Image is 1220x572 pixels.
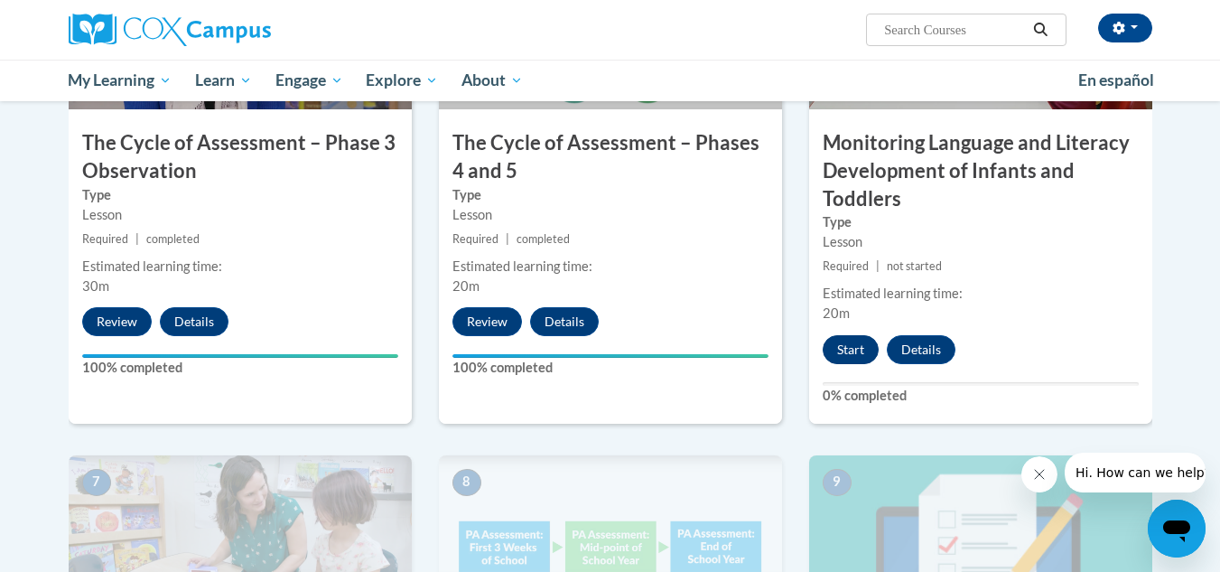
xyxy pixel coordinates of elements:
button: Start [823,335,879,364]
button: Search [1027,19,1054,41]
div: Estimated learning time: [82,257,398,277]
span: Explore [366,70,438,91]
div: Lesson [452,205,768,225]
div: Main menu [42,60,1179,101]
a: My Learning [57,60,184,101]
div: Lesson [82,205,398,225]
span: Engage [275,70,343,91]
label: 100% completed [452,358,768,378]
a: Explore [354,60,450,101]
span: 20m [823,305,850,321]
iframe: Close message [1021,456,1057,492]
div: Your progress [82,354,398,358]
span: not started [887,259,942,273]
span: | [876,259,880,273]
a: Engage [264,60,355,101]
span: | [135,232,139,246]
h3: The Cycle of Assessment – Phase 3 Observation [69,129,412,185]
span: Required [452,232,498,246]
button: Review [452,307,522,336]
span: Hi. How can we help? [11,13,146,27]
a: Learn [183,60,264,101]
button: Review [82,307,152,336]
div: Your progress [452,354,768,358]
span: About [461,70,523,91]
label: Type [452,185,768,205]
span: | [506,232,509,246]
span: 7 [82,469,111,496]
span: Required [82,232,128,246]
span: Required [823,259,869,273]
h3: The Cycle of Assessment – Phases 4 and 5 [439,129,782,185]
label: 100% completed [82,358,398,378]
div: Estimated learning time: [823,284,1139,304]
button: Details [887,335,955,364]
span: completed [146,232,200,246]
span: Learn [195,70,252,91]
button: Details [530,307,599,336]
img: Cox Campus [69,14,271,46]
iframe: Message from company [1065,453,1206,492]
span: En español [1078,70,1154,89]
div: Estimated learning time: [452,257,768,277]
span: 9 [823,469,852,496]
a: En español [1066,61,1166,99]
input: Search Courses [882,19,1027,41]
span: 30m [82,278,109,294]
h3: Monitoring Language and Literacy Development of Infants and Toddlers [809,129,1152,212]
span: 20m [452,278,480,294]
a: Cox Campus [69,14,412,46]
label: Type [82,185,398,205]
button: Account Settings [1098,14,1152,42]
label: 0% completed [823,386,1139,406]
label: Type [823,212,1139,232]
span: completed [517,232,570,246]
iframe: Button to launch messaging window [1148,500,1206,558]
a: About [450,60,535,101]
span: 8 [452,469,481,496]
div: Lesson [823,232,1139,252]
button: Details [160,307,228,336]
span: My Learning [68,70,172,91]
